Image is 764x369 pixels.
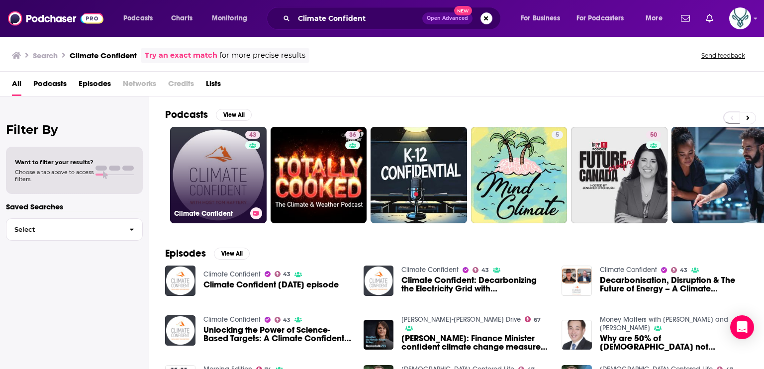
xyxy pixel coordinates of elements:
h2: Episodes [165,247,206,260]
a: 5 [552,131,563,139]
span: Charts [171,11,192,25]
button: Select [6,218,143,241]
span: New [454,6,472,15]
img: Podchaser - Follow, Share and Rate Podcasts [8,9,103,28]
a: 50 [571,127,668,223]
img: Decarbonisation, Disruption & The Future of Energy – A Climate Confident Deep Dive with Jarand Ry... [562,266,592,296]
a: 50 [646,131,661,139]
span: Select [6,226,121,233]
h3: Climate Confident [174,209,246,218]
span: 43 [680,268,687,273]
a: 36 [345,131,360,139]
a: Podcasts [33,76,67,96]
button: View All [216,109,252,121]
span: 50 [650,130,657,140]
a: 43Climate Confident [170,127,267,223]
a: PodcastsView All [165,108,252,121]
a: Lists [206,76,221,96]
span: Open Advanced [427,16,468,21]
a: 43 [275,317,291,323]
span: Monitoring [212,11,247,25]
span: More [646,11,663,25]
span: 43 [283,272,290,277]
h2: Podcasts [165,108,208,121]
span: Networks [123,76,156,96]
span: Logged in as sablestrategy [729,7,751,29]
button: open menu [514,10,573,26]
a: Climate Confident [401,266,459,274]
button: open menu [116,10,166,26]
button: Send feedback [698,51,748,60]
a: 43 [245,131,260,139]
a: Episodes [79,76,111,96]
div: Search podcasts, credits, & more... [276,7,510,30]
span: Unlocking the Power of Science-Based Targets: A Climate Confident Podcast Episode with SBTi CEO [... [203,326,352,343]
a: Money Matters with Hongbin Jeong and Chua Tian Tian [600,315,728,332]
p: Saved Searches [6,202,143,211]
a: 43 [671,267,687,273]
span: 67 [534,318,541,322]
a: EpisodesView All [165,247,250,260]
span: Decarbonisation, Disruption & The Future of Energy – A Climate Confident Deep Dive with [PERSON_N... [600,276,748,293]
h3: Search [33,51,58,60]
img: Why are 50% of Singaporeans not confident about climate goals here? [562,320,592,350]
a: 5 [471,127,568,223]
button: Open AdvancedNew [422,12,473,24]
input: Search podcasts, credits, & more... [294,10,422,26]
span: For Business [521,11,560,25]
a: Climate Confident [600,266,657,274]
a: Charts [165,10,198,26]
a: Climate Confident: Decarbonizing the Electricity Grid with Veckta's Gareth Evans [401,276,550,293]
a: Grant Robertson: Finance Minister confident climate change measures will be affordable [401,334,550,351]
img: Climate Confident: Decarbonizing the Electricity Grid with Veckta's Gareth Evans [364,266,394,296]
button: open menu [639,10,675,26]
h3: Climate Confident [70,51,137,60]
a: All [12,76,21,96]
div: Open Intercom Messenger [730,315,754,339]
img: Grant Robertson: Finance Minister confident climate change measures will be affordable [364,320,394,350]
button: open menu [570,10,639,26]
span: For Podcasters [576,11,624,25]
a: Climate Confident [203,315,261,324]
a: Unlocking the Power of Science-Based Targets: A Climate Confident Podcast Episode with SBTi CEO L... [203,326,352,343]
span: Climate Confident [DATE] episode [203,280,339,289]
button: Show profile menu [729,7,751,29]
a: Why are 50% of Singaporeans not confident about climate goals here? [600,334,748,351]
span: 43 [283,318,290,322]
a: Decarbonisation, Disruption & The Future of Energy – A Climate Confident Deep Dive with Jarand Ry... [600,276,748,293]
span: Want to filter your results? [15,159,94,166]
img: Unlocking the Power of Science-Based Targets: A Climate Confident Podcast Episode with SBTi CEO L... [165,315,195,346]
span: Credits [168,76,194,96]
span: Podcasts [123,11,153,25]
span: 43 [249,130,256,140]
button: View All [214,248,250,260]
span: 43 [481,268,489,273]
span: Choose a tab above to access filters. [15,169,94,183]
span: Why are 50% of [DEMOGRAPHIC_DATA] not confident about climate goals here? [600,334,748,351]
a: 43 [275,271,291,277]
a: 67 [525,316,541,322]
a: 43 [473,267,489,273]
img: User Profile [729,7,751,29]
span: Climate Confident: Decarbonizing the Electricity Grid with [PERSON_NAME]'s [PERSON_NAME] [401,276,550,293]
span: 5 [556,130,559,140]
span: [PERSON_NAME]: Finance Minister confident climate change measures will be affordable [401,334,550,351]
span: for more precise results [219,50,305,61]
a: Climate Confident [203,270,261,278]
h2: Filter By [6,122,143,137]
a: Show notifications dropdown [677,10,694,27]
a: 36 [271,127,367,223]
a: Climate Confident Easter 2023 episode [203,280,339,289]
img: Climate Confident Easter 2023 episode [165,266,195,296]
